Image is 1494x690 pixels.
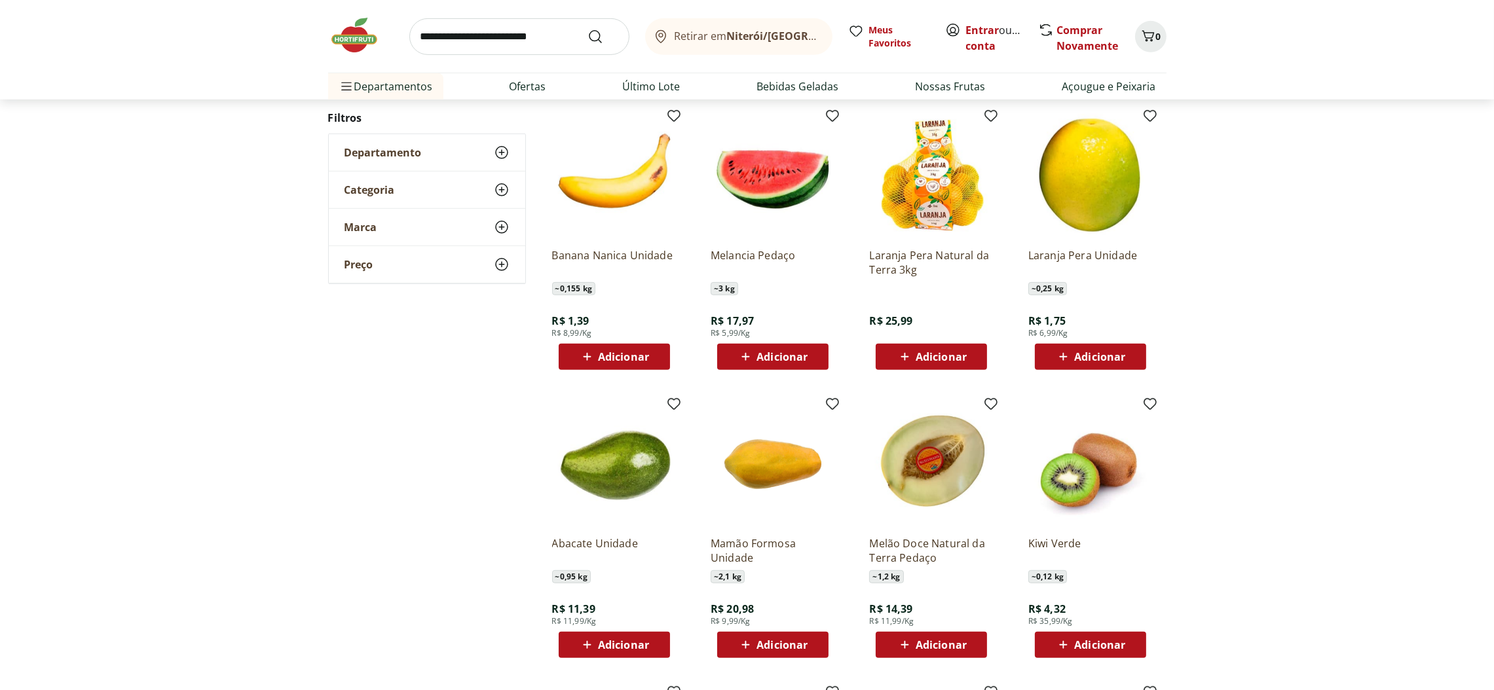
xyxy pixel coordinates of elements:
[966,22,1024,54] span: ou
[345,221,377,234] span: Marca
[1156,30,1161,43] span: 0
[329,172,525,208] button: Categoria
[588,29,619,45] button: Submit Search
[1057,23,1119,53] a: Comprar Novamente
[916,79,986,94] a: Nossas Frutas
[869,401,994,526] img: Melão Doce Natural da Terra Pedaço
[329,209,525,245] button: Marca
[869,314,912,328] span: R$ 25,99
[1074,352,1125,362] span: Adicionar
[756,640,808,650] span: Adicionar
[1028,401,1153,526] img: Kiwi Verde
[711,314,754,328] span: R$ 17,97
[598,352,649,362] span: Adicionar
[552,401,677,526] img: Abacate Unidade
[711,328,751,338] span: R$ 5,99/Kg
[1135,21,1167,52] button: Carrinho
[345,183,395,196] span: Categoria
[711,536,835,565] a: Mamão Formosa Unidade
[623,79,681,94] a: Último Lote
[711,602,754,616] span: R$ 20,98
[1028,248,1153,277] a: Laranja Pera Unidade
[711,248,835,277] a: Melancia Pedaço
[552,570,591,583] span: ~ 0,95 kg
[711,113,835,238] img: Melancia Pedaço
[756,352,808,362] span: Adicionar
[848,24,929,50] a: Meus Favoritos
[552,536,677,565] a: Abacate Unidade
[757,79,839,94] a: Bebidas Geladas
[1028,113,1153,238] img: Laranja Pera Unidade
[552,602,595,616] span: R$ 11,39
[1035,344,1146,370] button: Adicionar
[869,536,994,565] a: Melão Doce Natural da Terra Pedaço
[869,616,914,626] span: R$ 11,99/Kg
[674,30,819,42] span: Retirar em
[1074,640,1125,650] span: Adicionar
[1062,79,1156,94] a: Açougue e Peixaria
[339,71,433,102] span: Departamentos
[1028,282,1067,295] span: ~ 0,25 kg
[876,632,987,658] button: Adicionar
[1028,314,1066,328] span: R$ 1,75
[1028,602,1066,616] span: R$ 4,32
[966,23,999,37] a: Entrar
[726,29,876,43] b: Niterói/[GEOGRAPHIC_DATA]
[329,134,525,171] button: Departamento
[711,616,751,626] span: R$ 9,99/Kg
[552,616,597,626] span: R$ 11,99/Kg
[328,105,526,131] h2: Filtros
[869,24,929,50] span: Meus Favoritos
[409,18,629,55] input: search
[1028,616,1073,626] span: R$ 35,99/Kg
[869,602,912,616] span: R$ 14,39
[1028,536,1153,565] a: Kiwi Verde
[645,18,832,55] button: Retirar emNiterói/[GEOGRAPHIC_DATA]
[1028,570,1067,583] span: ~ 0,12 kg
[717,632,829,658] button: Adicionar
[711,282,738,295] span: ~ 3 kg
[510,79,546,94] a: Ofertas
[552,113,677,238] img: Banana Nanica Unidade
[345,258,373,271] span: Preço
[1028,328,1068,338] span: R$ 6,99/Kg
[869,113,994,238] img: Laranja Pera Natural da Terra 3kg
[345,146,422,159] span: Departamento
[876,344,987,370] button: Adicionar
[339,71,354,102] button: Menu
[552,328,592,338] span: R$ 8,99/Kg
[869,248,994,277] a: Laranja Pera Natural da Terra 3kg
[552,314,589,328] span: R$ 1,39
[559,344,670,370] button: Adicionar
[916,640,967,650] span: Adicionar
[711,570,745,583] span: ~ 2,1 kg
[598,640,649,650] span: Adicionar
[869,570,903,583] span: ~ 1,2 kg
[717,344,829,370] button: Adicionar
[966,23,1038,53] a: Criar conta
[329,246,525,283] button: Preço
[328,16,394,55] img: Hortifruti
[552,282,595,295] span: ~ 0,155 kg
[711,401,835,526] img: Mamão Formosa Unidade
[1035,632,1146,658] button: Adicionar
[559,632,670,658] button: Adicionar
[552,248,677,277] a: Banana Nanica Unidade
[916,352,967,362] span: Adicionar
